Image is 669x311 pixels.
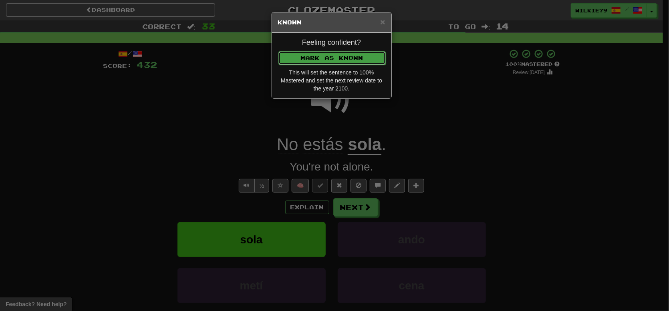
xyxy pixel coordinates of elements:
[278,51,386,65] button: Mark as Known
[380,17,385,26] span: ×
[278,68,385,92] div: This will set the sentence to 100% Mastered and set the next review date to the year 2100.
[278,39,385,47] h4: Feeling confident?
[380,18,385,26] button: Close
[278,18,385,26] h5: Known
